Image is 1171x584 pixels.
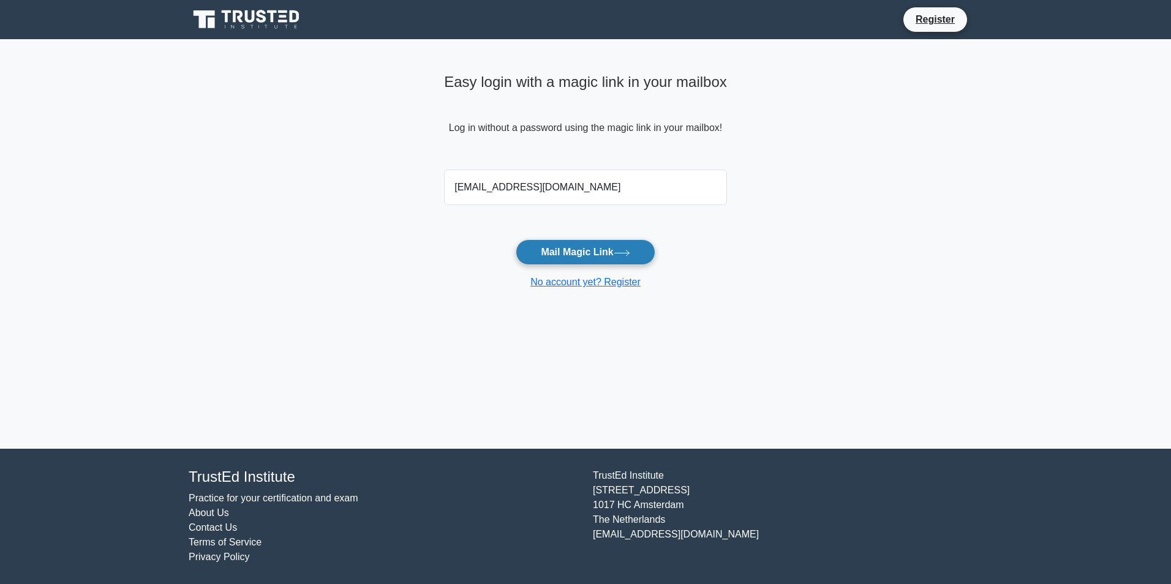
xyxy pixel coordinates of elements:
[189,522,237,533] a: Contact Us
[908,12,962,27] a: Register
[189,537,262,547] a: Terms of Service
[530,277,641,287] a: No account yet? Register
[585,468,990,564] div: TrustEd Institute [STREET_ADDRESS] 1017 HC Amsterdam The Netherlands [EMAIL_ADDRESS][DOMAIN_NAME]
[189,493,358,503] a: Practice for your certification and exam
[189,507,229,518] a: About Us
[516,239,655,265] button: Mail Magic Link
[444,69,727,165] div: Log in without a password using the magic link in your mailbox!
[189,552,250,562] a: Privacy Policy
[189,468,578,486] h4: TrustEd Institute
[444,170,727,205] input: Email
[444,73,727,91] h4: Easy login with a magic link in your mailbox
